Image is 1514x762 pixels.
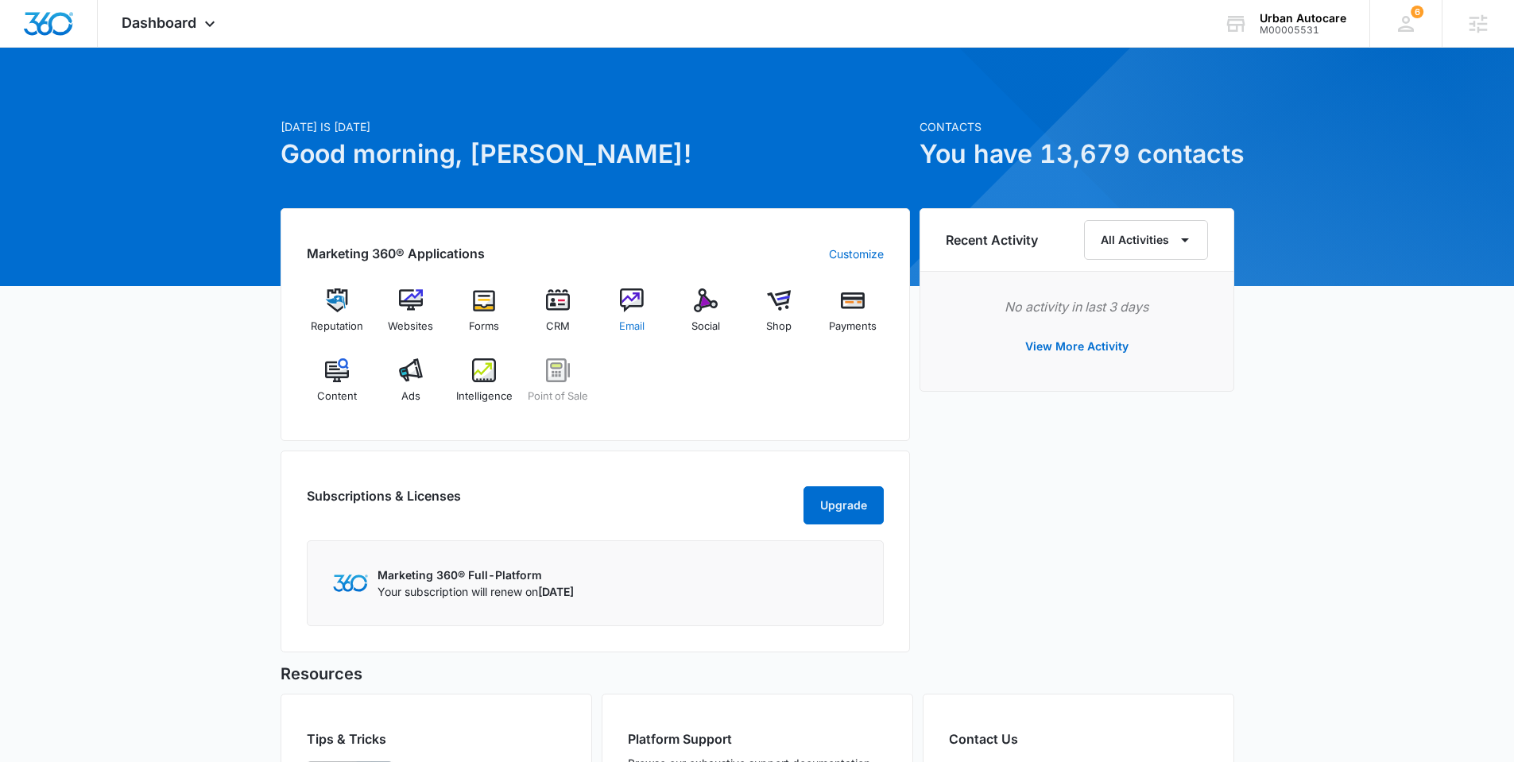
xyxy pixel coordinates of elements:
div: account id [1260,25,1346,36]
span: 6 [1411,6,1423,18]
a: Websites [380,288,441,346]
a: Shop [749,288,810,346]
button: Upgrade [803,486,884,524]
a: Customize [829,246,884,262]
span: Content [317,389,357,404]
span: Dashboard [122,14,196,31]
p: [DATE] is [DATE] [281,118,910,135]
h2: Contact Us [949,729,1208,748]
img: Marketing 360 Logo [333,574,368,591]
a: Social [675,288,736,346]
p: Your subscription will renew on [378,583,574,600]
button: View More Activity [1009,327,1144,366]
a: Intelligence [454,358,515,416]
span: Email [619,319,645,335]
button: All Activities [1084,220,1208,260]
span: Websites [388,319,433,335]
span: Point of Sale [528,389,588,404]
p: Marketing 360® Full-Platform [378,567,574,583]
span: [DATE] [538,585,574,598]
a: Content [307,358,368,416]
a: Email [602,288,663,346]
h2: Tips & Tricks [307,729,566,748]
h1: Good morning, [PERSON_NAME]! [281,135,910,173]
h2: Platform Support [628,729,887,748]
a: Reputation [307,288,368,346]
span: Social [691,319,720,335]
a: Point of Sale [528,358,589,416]
h2: Marketing 360® Applications [307,244,485,263]
a: Forms [454,288,515,346]
span: Shop [766,319,792,335]
h1: You have 13,679 contacts [920,135,1234,173]
span: Forms [469,319,499,335]
h6: Recent Activity [946,230,1038,249]
p: Contacts [920,118,1234,135]
span: Payments [829,319,877,335]
h5: Resources [281,662,1234,686]
h2: Subscriptions & Licenses [307,486,461,518]
div: account name [1260,12,1346,25]
div: notifications count [1411,6,1423,18]
span: Intelligence [456,389,513,404]
span: Ads [401,389,420,404]
span: CRM [546,319,570,335]
a: Ads [380,358,441,416]
span: Reputation [311,319,363,335]
a: CRM [528,288,589,346]
a: Payments [823,288,884,346]
p: No activity in last 3 days [946,297,1208,316]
